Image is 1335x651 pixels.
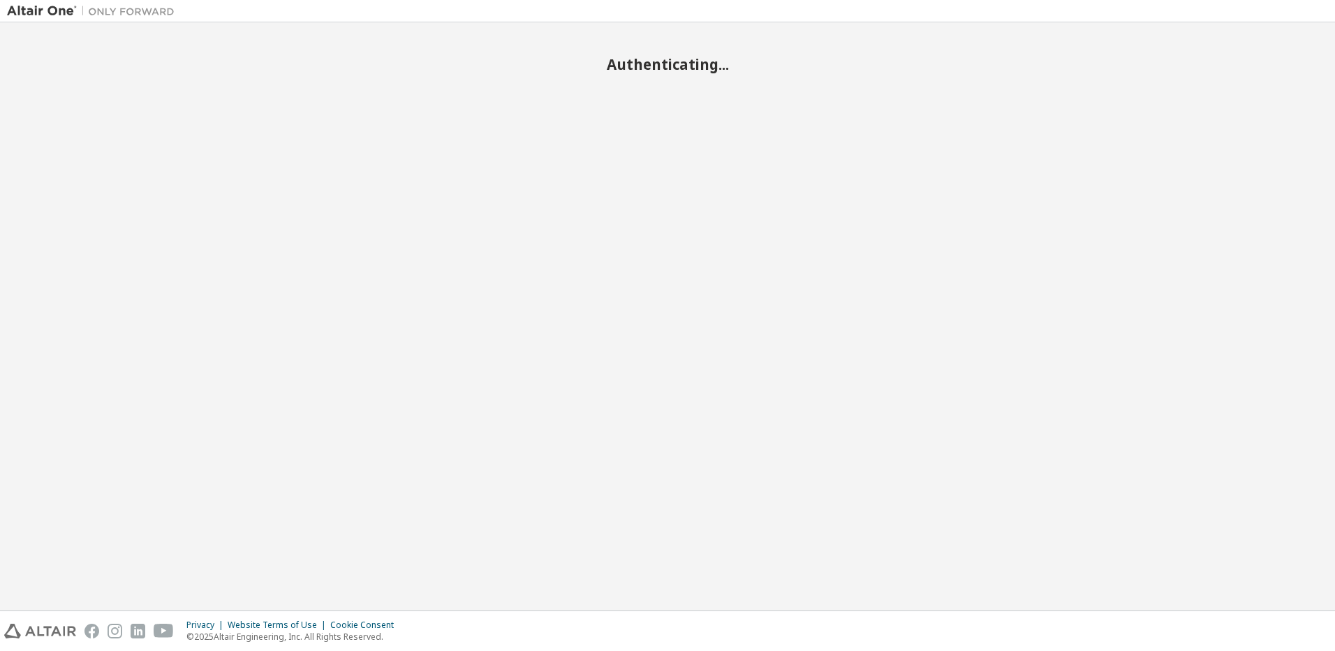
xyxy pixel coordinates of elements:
[186,631,402,643] p: © 2025 Altair Engineering, Inc. All Rights Reserved.
[4,624,76,638] img: altair_logo.svg
[7,55,1328,73] h2: Authenticating...
[108,624,122,638] img: instagram.svg
[186,620,228,631] div: Privacy
[228,620,330,631] div: Website Terms of Use
[131,624,145,638] img: linkedin.svg
[154,624,174,638] img: youtube.svg
[84,624,99,638] img: facebook.svg
[330,620,402,631] div: Cookie Consent
[7,4,182,18] img: Altair One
